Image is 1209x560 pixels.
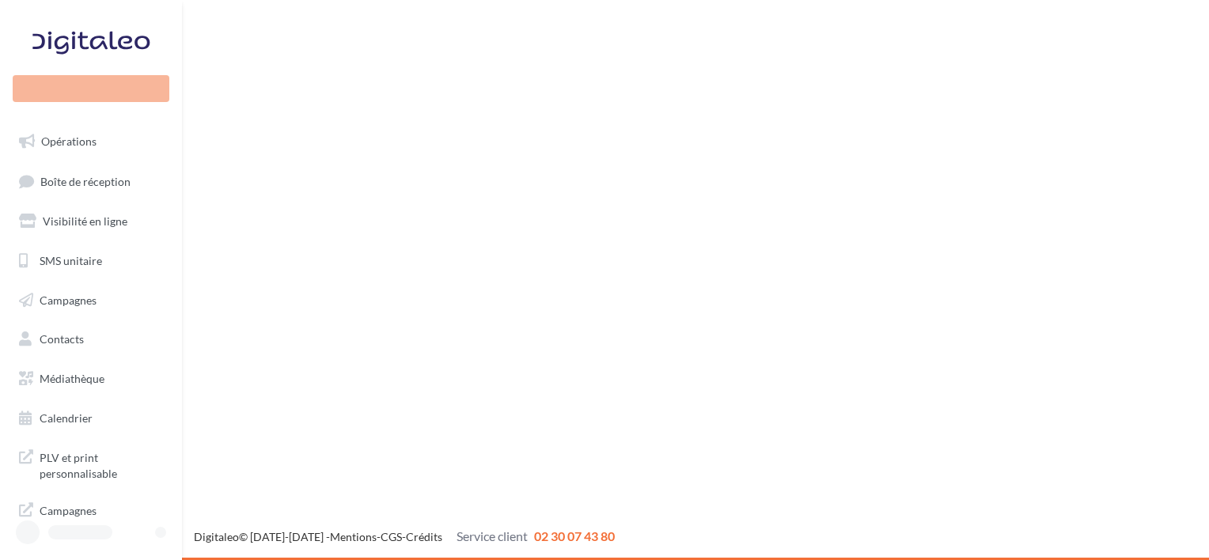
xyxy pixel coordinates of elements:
a: Crédits [406,530,442,543]
span: Campagnes DataOnDemand [40,500,163,534]
a: Opérations [9,125,172,158]
a: PLV et print personnalisable [9,441,172,487]
a: Visibilité en ligne [9,205,172,238]
a: CGS [381,530,402,543]
a: Contacts [9,323,172,356]
span: © [DATE]-[DATE] - - - [194,530,615,543]
span: Calendrier [40,411,93,425]
span: 02 30 07 43 80 [534,528,615,543]
a: Digitaleo [194,530,239,543]
span: Campagnes [40,293,97,306]
a: Mentions [330,530,377,543]
span: Opérations [41,134,97,148]
div: Nouvelle campagne [13,75,169,102]
span: Médiathèque [40,372,104,385]
span: Contacts [40,332,84,346]
a: SMS unitaire [9,244,172,278]
a: Boîte de réception [9,165,172,199]
span: Boîte de réception [40,174,131,187]
span: Service client [457,528,528,543]
a: Médiathèque [9,362,172,395]
span: SMS unitaire [40,254,102,267]
span: Visibilité en ligne [43,214,127,228]
a: Campagnes DataOnDemand [9,494,172,540]
a: Calendrier [9,402,172,435]
span: PLV et print personnalisable [40,447,163,481]
a: Campagnes [9,284,172,317]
